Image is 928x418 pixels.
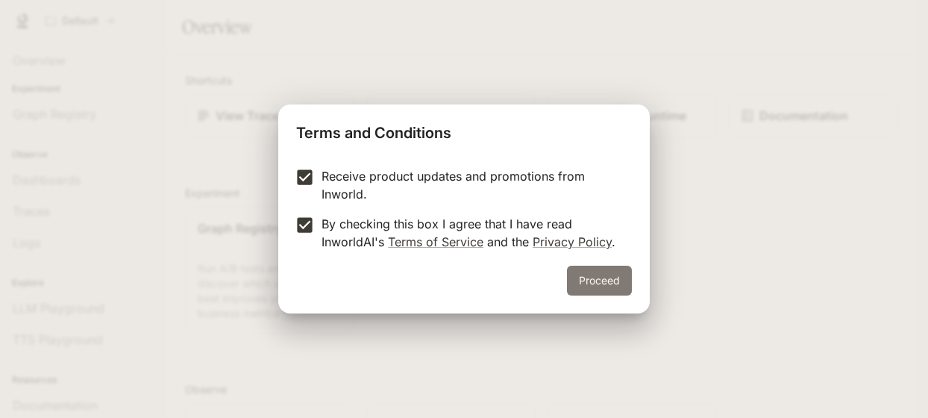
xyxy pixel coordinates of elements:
[322,215,620,251] p: By checking this box I agree that I have read InworldAI's and the .
[388,234,483,249] a: Terms of Service
[567,266,632,296] button: Proceed
[322,167,620,203] p: Receive product updates and promotions from Inworld.
[533,234,612,249] a: Privacy Policy
[278,104,650,155] h2: Terms and Conditions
